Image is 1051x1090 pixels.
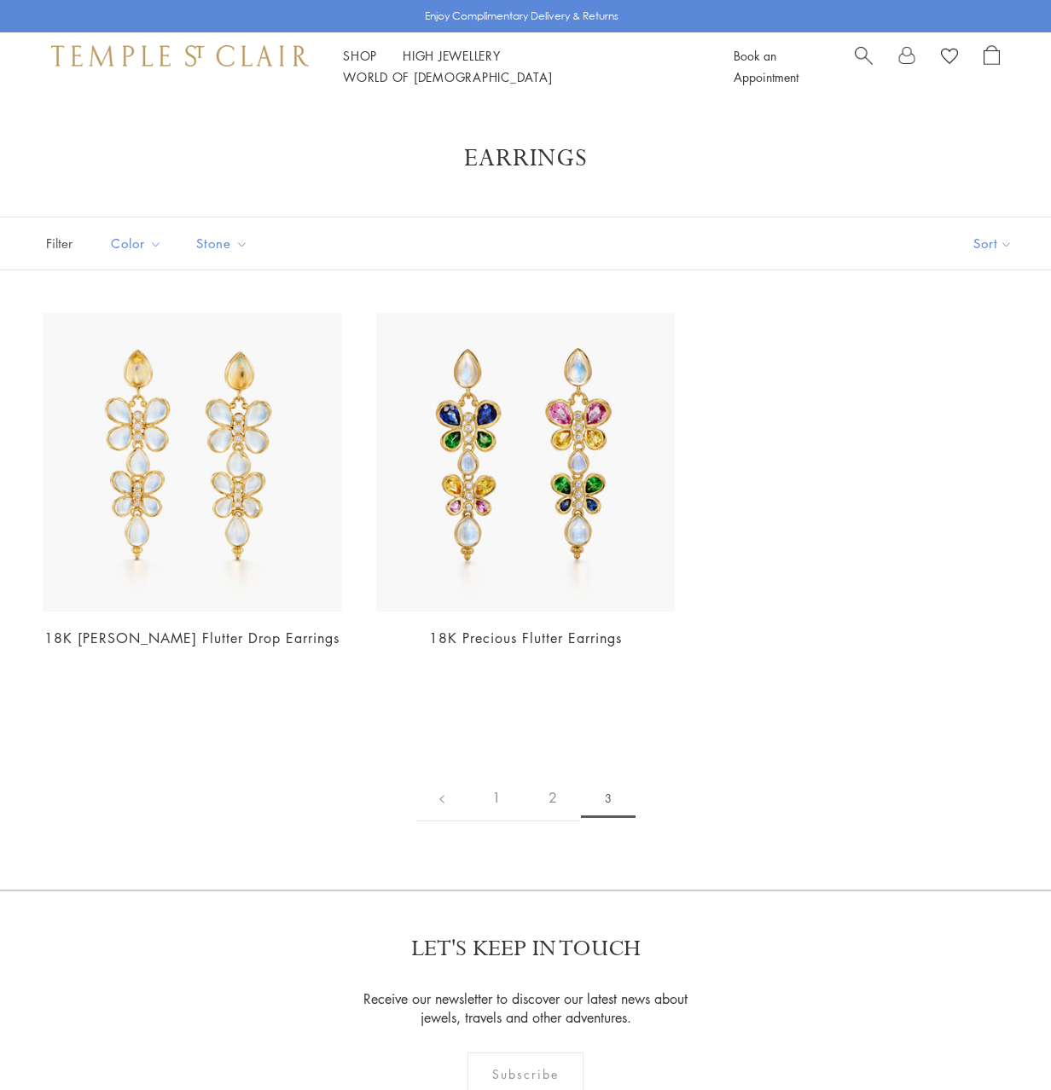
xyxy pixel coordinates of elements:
[183,224,261,263] button: Stone
[468,774,525,821] a: 1
[525,774,581,821] a: 2
[343,47,377,64] a: ShopShop
[98,224,175,263] button: Color
[415,774,468,821] a: Previous page
[343,68,552,85] a: World of [DEMOGRAPHIC_DATA]World of [DEMOGRAPHIC_DATA]
[403,47,501,64] a: High JewelleryHigh Jewellery
[935,217,1051,270] button: Show sort by
[68,143,983,174] h1: Earrings
[734,47,798,85] a: Book an Appointment
[984,45,1000,88] a: Open Shopping Bag
[343,45,695,88] nav: Main navigation
[411,934,641,964] p: LET'S KEEP IN TOUCH
[941,45,958,71] a: View Wishlist
[376,313,676,612] img: 18K Precious Flutter Earrings
[102,233,175,254] span: Color
[44,629,340,647] a: 18K [PERSON_NAME] Flutter Drop Earrings
[581,779,636,818] span: 3
[425,8,618,25] p: Enjoy Complimentary Delivery & Returns
[51,45,309,66] img: Temple St. Clair
[43,313,342,612] img: 18K Luna Flutter Drop Earrings
[188,233,261,254] span: Stone
[353,989,699,1027] p: Receive our newsletter to discover our latest news about jewels, travels and other adventures.
[855,45,873,88] a: Search
[429,629,622,647] a: 18K Precious Flutter Earrings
